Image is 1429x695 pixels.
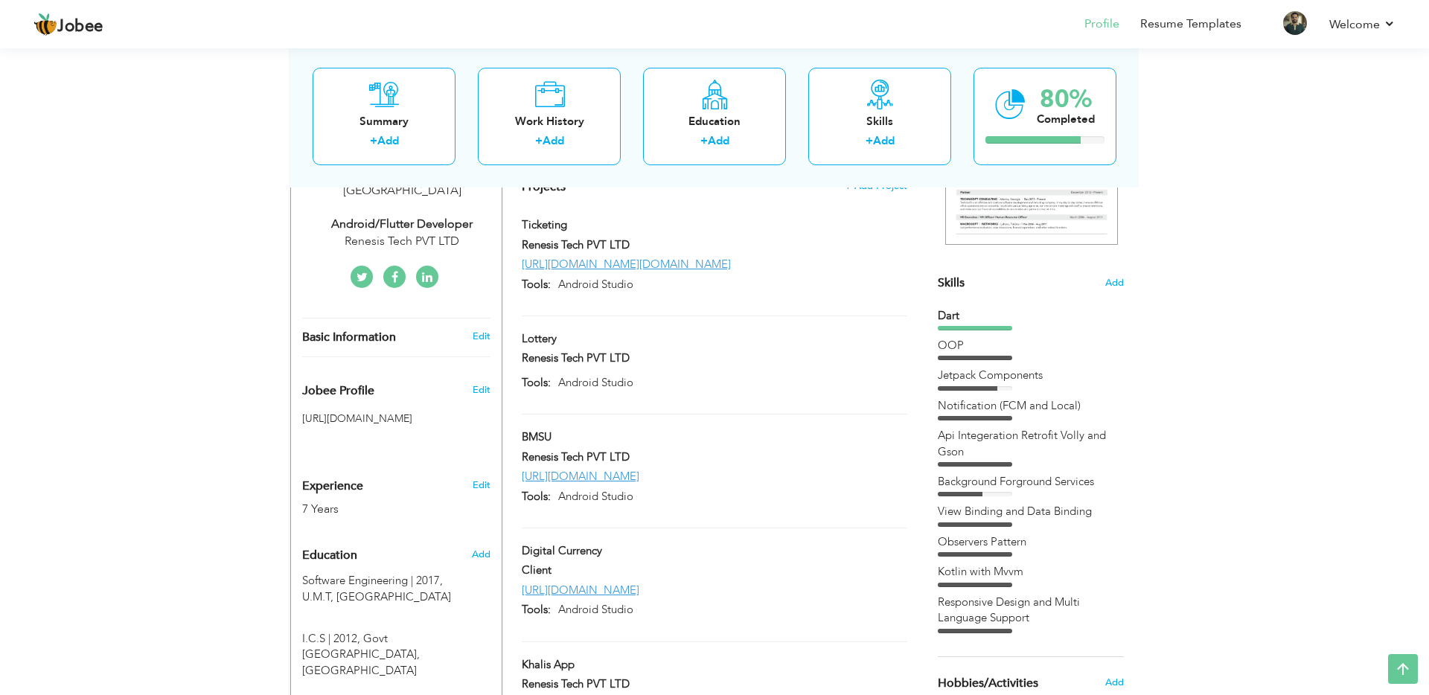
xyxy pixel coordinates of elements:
[302,549,357,563] span: Education
[1329,16,1396,33] a: Welcome
[522,217,772,233] label: Ticketing
[291,368,502,406] div: Enhance your career by creating a custom URL for your Jobee public profile.
[1105,676,1124,689] span: Add
[522,429,772,445] label: BMSU
[522,563,772,578] label: Client
[938,504,1124,519] div: View Binding and Data Binding
[1084,16,1119,33] a: Profile
[302,631,360,646] span: I.C.S, Govt Shalimar College, 2012
[873,133,895,148] a: Add
[370,133,377,149] label: +
[291,573,502,605] div: Software Engineering, 2017
[490,113,609,129] div: Work History
[551,602,907,618] p: Android Studio
[33,13,103,36] a: Jobee
[700,133,708,149] label: +
[473,383,490,397] span: Edit
[522,237,772,253] label: Renesis Tech PVT LTD
[522,602,551,618] label: Tools:
[472,548,490,561] span: Add
[866,133,873,149] label: +
[522,676,772,692] label: Renesis Tech PVT LTD
[938,564,1124,580] div: Kotlin with Mvvm
[551,375,907,391] p: Android Studio
[302,385,374,398] span: Jobee Profile
[938,368,1124,383] div: Jetpack Components
[302,233,502,250] div: Renesis Tech PVT LTD
[551,277,907,292] p: Android Studio
[522,350,772,366] label: Renesis Tech PVT LTD
[473,478,490,492] a: Edit
[820,113,939,129] div: Skills
[1283,11,1307,35] img: Profile Img
[522,257,731,272] a: [URL][DOMAIN_NAME][DOMAIN_NAME]
[845,181,907,191] span: + Add Project
[938,677,1038,691] span: Hobbies/Activities
[302,631,420,678] span: Govt [GEOGRAPHIC_DATA], [GEOGRAPHIC_DATA]
[377,133,399,148] a: Add
[522,543,772,559] label: Digital Currency
[522,375,551,391] label: Tools:
[302,480,363,493] span: Experience
[938,338,1124,353] div: OOP
[708,133,729,148] a: Add
[522,449,772,465] label: Renesis Tech PVT LTD
[938,534,1124,550] div: Observers Pattern
[522,179,907,194] h4: This helps to highlight the project, tools and skills you have worked on.
[1037,86,1095,111] div: 80%
[325,113,444,129] div: Summary
[938,275,965,291] span: Skills
[938,595,1124,627] div: Responsive Design and Multi Language Support
[291,609,502,679] div: I.C.S, 2012
[522,489,551,505] label: Tools:
[302,331,396,345] span: Basic Information
[302,573,443,588] span: Software Engineering, U.M.T, 2017
[302,413,490,424] h5: [URL][DOMAIN_NAME]
[302,216,502,233] div: Android/Flutter Developer
[522,657,772,673] label: Khalis App
[1037,111,1095,126] div: Completed
[57,19,103,35] span: Jobee
[535,133,543,149] label: +
[1105,276,1124,290] span: Add
[522,469,639,484] a: [URL][DOMAIN_NAME]
[938,398,1124,414] div: Notification (FCM and Local)
[1140,16,1241,33] a: Resume Templates
[302,589,451,604] span: U.M.T, [GEOGRAPHIC_DATA]
[302,433,359,448] iframe: fb:share_button Facebook Social Plugin
[655,113,774,129] div: Education
[522,331,772,347] label: Lottery
[543,133,564,148] a: Add
[302,501,455,518] div: 7 Years
[551,489,907,505] p: Android Studio
[938,474,1124,490] div: Background Forground Services
[938,308,1124,324] div: Dart
[938,428,1124,460] div: Api Integeration Retrofit Volly and Gson
[522,277,551,292] label: Tools:
[33,13,57,36] img: jobee.io
[473,330,490,343] a: Edit
[522,583,639,598] a: [URL][DOMAIN_NAME]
